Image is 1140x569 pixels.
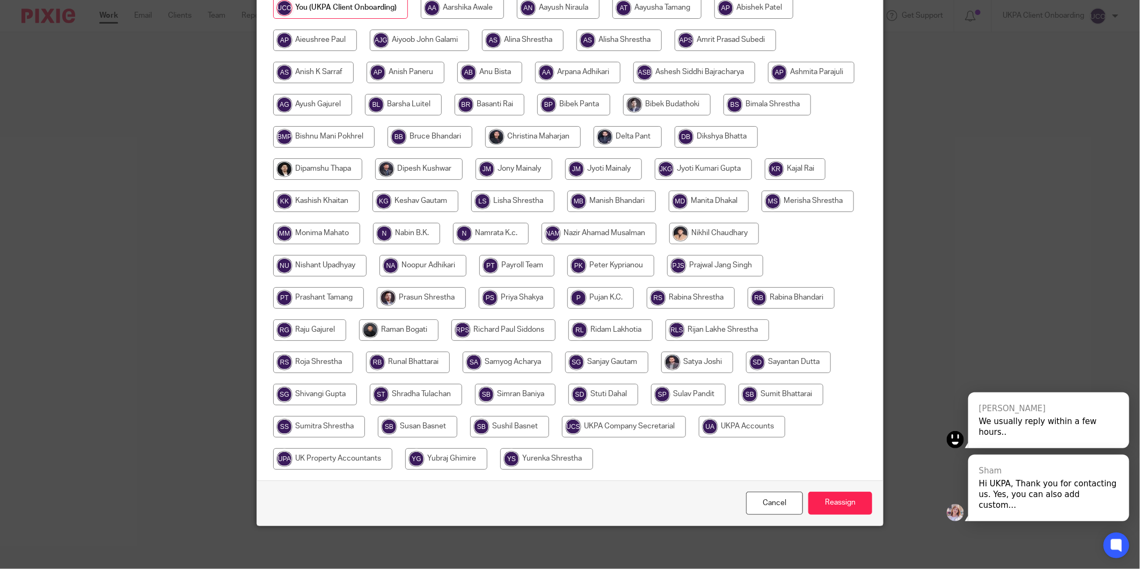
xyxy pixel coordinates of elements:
div: Hi UKPA, Thank you for contacting us. Yes, you can also add custom... [979,478,1119,510]
div: We usually reply within a few hours.. [979,416,1119,437]
input: Reassign [808,492,872,515]
div: Sham [979,465,1119,476]
div: [PERSON_NAME] [979,403,1119,414]
a: Close this dialog window [746,492,803,515]
img: kai.png [947,431,964,448]
img: F1UrsVTexltsAZ4G4SKrkhzgDvE5jJpTdNj4TsgpCYClf3yFuOf8dN5FSSD325rTx73gOPpd2g9.png [947,504,964,521]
